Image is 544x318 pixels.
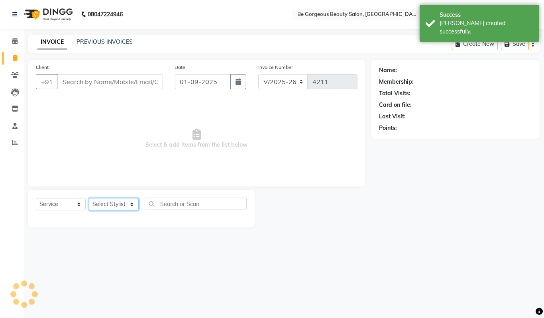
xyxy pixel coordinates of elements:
div: Total Visits: [379,89,411,98]
input: Search by Name/Mobile/Email/Code [57,74,163,89]
div: Name: [379,66,397,75]
div: Card on file: [379,101,412,109]
button: Save [501,38,529,50]
label: Date [175,64,186,71]
a: INVOICE [37,35,67,49]
div: Bill created successfully. [440,19,533,36]
div: Last Visit: [379,112,406,121]
b: 08047224946 [88,3,123,26]
span: Select & add items from the list below [36,99,357,179]
div: Success [440,11,533,19]
label: Invoice Number [258,64,293,71]
img: logo [20,3,75,26]
label: Client [36,64,49,71]
div: Points: [379,124,397,132]
a: PREVIOUS INVOICES [77,38,133,45]
button: Create New [452,38,498,50]
input: Search or Scan [145,198,247,210]
div: Membership: [379,78,414,86]
button: +91 [36,74,58,89]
